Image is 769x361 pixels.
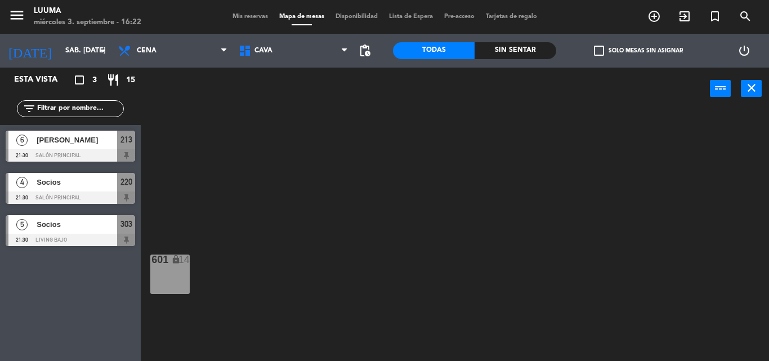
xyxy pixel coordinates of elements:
i: add_circle_outline [647,10,661,23]
i: search [739,10,752,23]
span: Mis reservas [227,14,274,20]
i: turned_in_not [708,10,722,23]
i: menu [8,7,25,24]
div: 601 [151,255,152,265]
input: Filtrar por nombre... [36,102,123,115]
span: 15 [126,74,135,87]
div: Luuma [34,6,141,17]
span: 3 [92,74,97,87]
span: pending_actions [358,44,372,57]
span: Socios [37,219,117,230]
span: 213 [120,133,132,146]
span: Pre-acceso [439,14,480,20]
i: close [745,81,758,95]
i: restaurant [106,73,120,87]
button: close [741,80,762,97]
span: 303 [120,217,132,231]
div: 14 [178,255,190,265]
div: Esta vista [6,73,81,87]
i: crop_square [73,73,86,87]
i: exit_to_app [678,10,691,23]
span: check_box_outline_blank [594,46,604,56]
div: miércoles 3. septiembre - 16:22 [34,17,141,28]
button: power_input [710,80,731,97]
span: 220 [120,175,132,189]
span: Mapa de mesas [274,14,330,20]
i: power_input [714,81,727,95]
i: arrow_drop_down [96,44,110,57]
span: 5 [16,219,28,230]
i: lock [171,255,181,264]
span: Lista de Espera [383,14,439,20]
span: Cena [137,47,157,55]
i: filter_list [23,102,36,115]
span: 6 [16,135,28,146]
div: Todas [393,42,475,59]
span: Disponibilidad [330,14,383,20]
span: Tarjetas de regalo [480,14,543,20]
span: Cava [254,47,272,55]
span: 4 [16,177,28,188]
button: menu [8,7,25,28]
span: [PERSON_NAME] [37,134,117,146]
label: Solo mesas sin asignar [594,46,683,56]
i: power_settings_new [737,44,751,57]
span: Socios [37,176,117,188]
div: Sin sentar [475,42,556,59]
